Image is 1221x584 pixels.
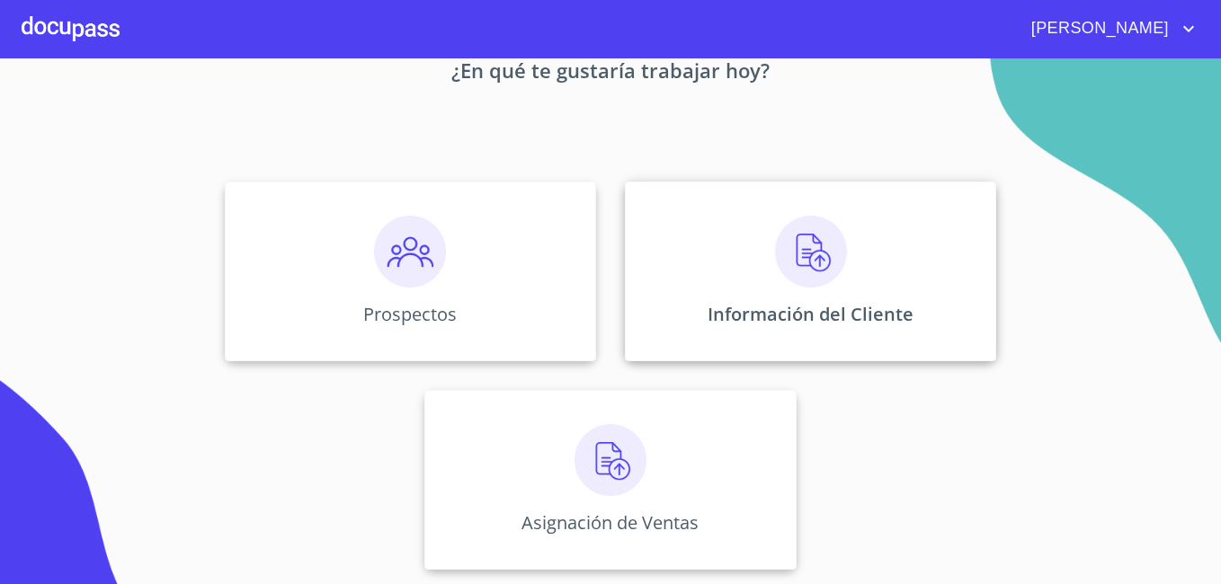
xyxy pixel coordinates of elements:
[363,302,457,326] p: Prospectos
[374,216,446,288] img: prospectos.png
[708,302,914,326] p: Información del Cliente
[775,216,847,288] img: carga.png
[1018,14,1178,43] span: [PERSON_NAME]
[575,424,646,496] img: carga.png
[521,510,699,535] p: Asignación de Ventas
[1018,14,1199,43] button: account of current user
[57,56,1164,92] p: ¿En qué te gustaría trabajar hoy?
